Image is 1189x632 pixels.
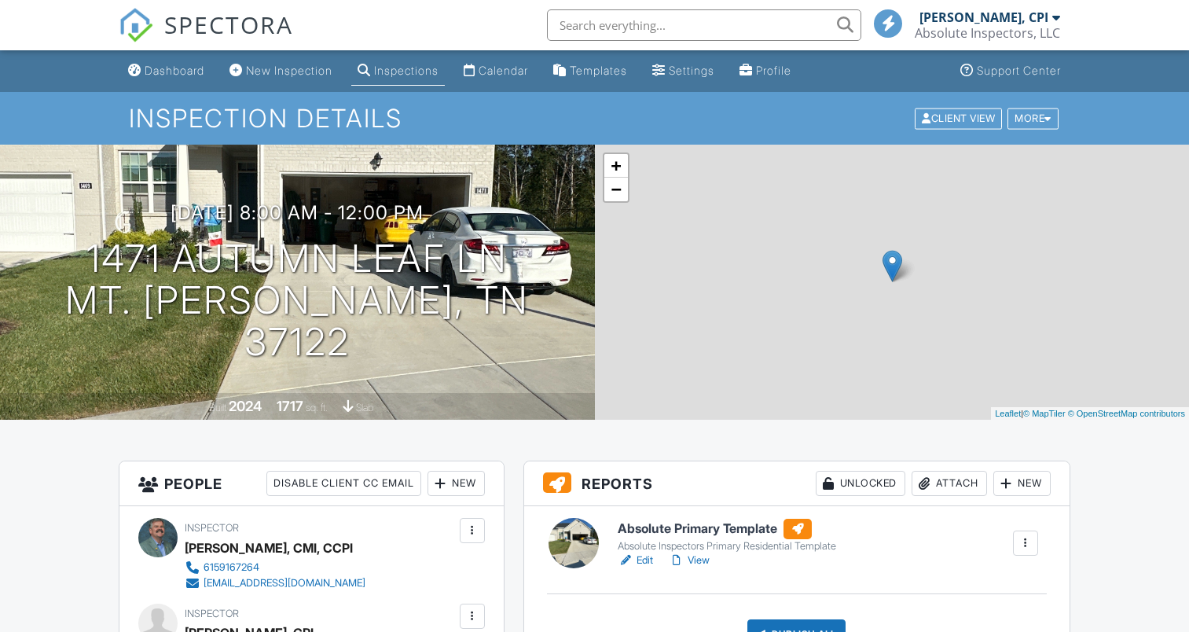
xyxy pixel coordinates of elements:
[816,471,905,496] div: Unlocked
[915,25,1060,41] div: Absolute Inspectors, LLC
[119,21,293,54] a: SPECTORA
[229,398,262,414] div: 2024
[25,238,570,362] h1: 1471 Autumn Leaf Ln Mt. [PERSON_NAME], TN 37122
[457,57,534,86] a: Calendar
[618,553,653,568] a: Edit
[185,560,365,575] a: 6159167264
[618,519,836,553] a: Absolute Primary Template Absolute Inspectors Primary Residential Template
[246,64,332,77] div: New Inspection
[547,57,633,86] a: Templates
[119,461,503,506] h3: People
[374,64,439,77] div: Inspections
[306,402,328,413] span: sq. ft.
[129,105,1060,132] h1: Inspection Details
[646,57,721,86] a: Settings
[1023,409,1066,418] a: © MapTiler
[428,471,485,496] div: New
[919,9,1048,25] div: [PERSON_NAME], CPI
[204,577,365,590] div: [EMAIL_ADDRESS][DOMAIN_NAME]
[913,112,1006,123] a: Client View
[266,471,421,496] div: Disable Client CC Email
[119,8,153,42] img: The Best Home Inspection Software - Spectora
[277,398,303,414] div: 1717
[993,471,1051,496] div: New
[479,64,528,77] div: Calendar
[915,108,1002,129] div: Client View
[618,540,836,553] div: Absolute Inspectors Primary Residential Template
[991,407,1189,421] div: |
[604,178,628,201] a: Zoom out
[669,553,710,568] a: View
[570,64,627,77] div: Templates
[756,64,791,77] div: Profile
[122,57,211,86] a: Dashboard
[145,64,204,77] div: Dashboard
[669,64,714,77] div: Settings
[1068,409,1185,418] a: © OpenStreetMap contributors
[524,461,1070,506] h3: Reports
[223,57,339,86] a: New Inspection
[164,8,293,41] span: SPECTORA
[995,409,1021,418] a: Leaflet
[185,522,239,534] span: Inspector
[954,57,1067,86] a: Support Center
[204,561,259,574] div: 6159167264
[1007,108,1059,129] div: More
[209,402,226,413] span: Built
[618,519,836,539] h6: Absolute Primary Template
[171,202,424,223] h3: [DATE] 8:00 am - 12:00 pm
[185,608,239,619] span: Inspector
[977,64,1061,77] div: Support Center
[185,536,353,560] div: [PERSON_NAME], CMI, CCPI
[604,154,628,178] a: Zoom in
[912,471,987,496] div: Attach
[356,402,373,413] span: slab
[185,575,365,591] a: [EMAIL_ADDRESS][DOMAIN_NAME]
[351,57,445,86] a: Inspections
[733,57,798,86] a: Profile
[547,9,861,41] input: Search everything...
